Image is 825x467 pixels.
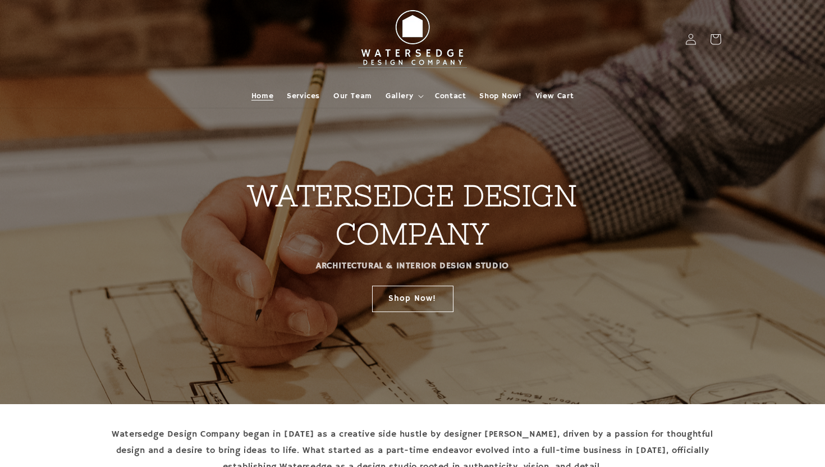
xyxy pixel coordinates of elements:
a: Our Team [327,84,379,108]
strong: ARCHITECTURAL & INTERIOR DESIGN STUDIO [316,260,509,272]
img: Watersedge Design Co [351,4,474,74]
span: Services [287,91,320,101]
a: Contact [428,84,473,108]
span: Our Team [333,91,372,101]
a: View Cart [529,84,580,108]
strong: WATERSEDGE DESIGN COMPANY [247,179,577,250]
span: Gallery [386,91,413,101]
a: Shop Now! [372,285,453,312]
span: Home [251,91,273,101]
a: Shop Now! [473,84,528,108]
summary: Gallery [379,84,428,108]
span: Shop Now! [479,91,521,101]
a: Home [245,84,280,108]
a: Services [280,84,327,108]
span: View Cart [535,91,574,101]
span: Contact [435,91,466,101]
